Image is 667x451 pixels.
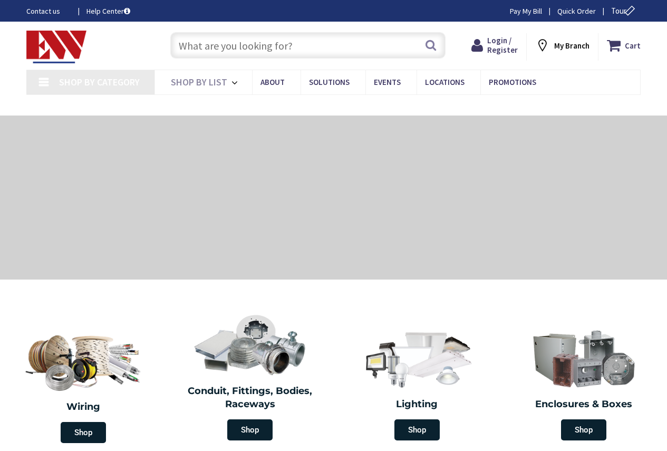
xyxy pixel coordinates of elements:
[59,76,140,88] span: Shop By Category
[175,385,325,411] h2: Conduit, Fittings, Bodies, Raceways
[394,419,440,440] span: Shop
[607,36,641,55] a: Cart
[554,41,589,51] strong: My Branch
[508,398,659,411] h2: Enclosures & Boxes
[170,32,446,59] input: What are you looking for?
[487,35,518,55] span: Login / Register
[489,77,536,87] span: Promotions
[503,322,664,446] a: Enclosures & Boxes Shop
[5,400,161,414] h2: Wiring
[510,6,542,16] a: Pay My Bill
[535,36,589,55] div: My Branch
[342,398,492,411] h2: Lighting
[309,77,350,87] span: Solutions
[169,309,331,446] a: Conduit, Fittings, Bodies, Raceways Shop
[625,36,641,55] strong: Cart
[557,6,596,16] a: Quick Order
[471,36,518,55] a: Login / Register
[61,422,106,443] span: Shop
[374,77,401,87] span: Events
[336,322,498,446] a: Lighting Shop
[425,77,465,87] span: Locations
[86,6,130,16] a: Help Center
[171,76,227,88] span: Shop By List
[227,419,273,440] span: Shop
[561,419,606,440] span: Shop
[26,31,86,63] img: Electrical Wholesalers, Inc.
[26,6,70,16] a: Contact us
[260,77,285,87] span: About
[611,6,638,16] span: Tour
